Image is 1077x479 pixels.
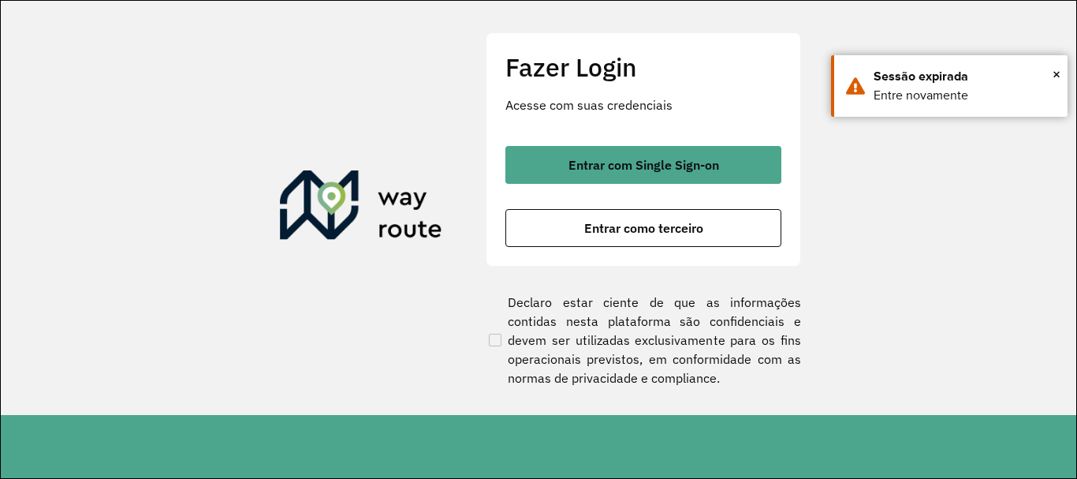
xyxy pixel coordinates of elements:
div: Sessão expirada [874,67,1056,86]
span: Entrar como terceiro [584,222,703,234]
div: Entre novamente [874,86,1056,105]
span: Entrar com Single Sign-on [568,159,719,171]
p: Acesse com suas credenciais [505,95,781,114]
span: × [1053,62,1060,86]
label: Declaro estar ciente de que as informações contidas nesta plataforma são confidenciais e devem se... [486,293,801,387]
button: Close [1053,62,1060,86]
button: button [505,146,781,184]
h2: Fazer Login [505,52,781,82]
img: Roteirizador AmbevTech [280,170,442,246]
button: button [505,209,781,247]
